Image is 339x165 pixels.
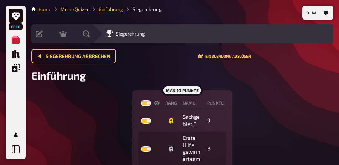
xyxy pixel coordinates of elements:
div: Sachgebiet E [183,113,202,127]
li: Meine Quizze [51,6,89,13]
span: Siegerehrung abbrechen [46,54,110,59]
a: Meine Quizze [61,6,89,12]
span: Free [9,25,22,29]
a: Meine Quizze [9,33,23,47]
a: Einführung [99,6,123,12]
div: max 10 Punkte [162,85,203,96]
button: Einblendung auslösen [198,54,251,58]
th: Rang [162,97,180,109]
a: Home [38,6,51,12]
button: 0 [304,7,319,18]
li: Einführung [89,6,123,13]
td: 8 [204,132,226,165]
td: 9 [204,111,226,130]
li: Siegerehrung [123,6,162,13]
th: Name [180,97,204,109]
span: 0 [307,11,309,15]
a: Mein Konto [9,128,23,142]
th: Punkte [204,97,226,109]
div: Erste Hilfe gewinnerteam [183,134,202,162]
span: Einführung [31,69,86,82]
a: Quiz Sammlung [9,47,23,61]
a: Einblendungen [9,61,23,75]
span: Siegerehrung [116,31,145,37]
button: Siegerehrung abbrechen [31,49,116,63]
li: Home [38,6,51,13]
